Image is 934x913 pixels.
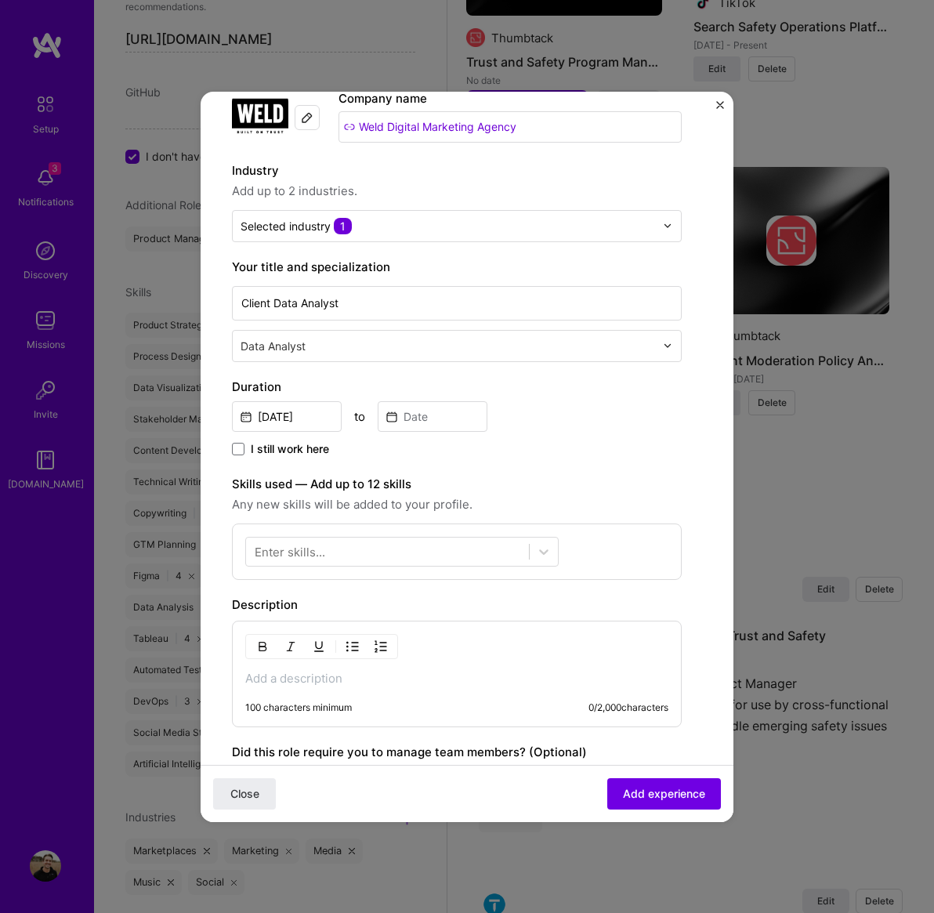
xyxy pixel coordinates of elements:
[232,378,682,397] label: Duration
[230,785,259,801] span: Close
[256,640,269,653] img: Bold
[232,401,342,432] input: Date
[284,640,297,653] img: Italic
[232,286,682,321] input: Role name
[232,89,288,146] img: Company logo
[232,495,682,514] span: Any new skills will be added to your profile.
[232,161,682,180] label: Industry
[354,408,365,425] div: to
[313,640,325,653] img: Underline
[301,111,313,124] img: Edit
[375,640,387,653] img: OL
[335,637,336,656] img: Divider
[232,258,682,277] label: Your title and specialization
[232,475,682,494] label: Skills used — Add up to 12 skills
[588,701,668,714] div: 0 / 2,000 characters
[716,101,724,118] button: Close
[607,777,721,809] button: Add experience
[295,105,320,130] div: Edit
[213,777,276,809] button: Close
[338,111,682,143] input: Search for a company...
[623,785,705,801] span: Add experience
[346,640,359,653] img: UL
[663,341,672,350] img: drop icon
[232,182,682,201] span: Add up to 2 industries.
[251,441,329,457] span: I still work here
[232,745,587,759] label: Did this role require you to manage team members? (Optional)
[338,91,427,106] label: Company name
[245,701,352,714] div: 100 characters minimum
[241,218,352,234] div: Selected industry
[334,218,352,234] span: 1
[232,597,298,612] label: Description
[255,543,325,560] div: Enter skills...
[378,401,487,432] input: Date
[663,221,672,230] img: drop icon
